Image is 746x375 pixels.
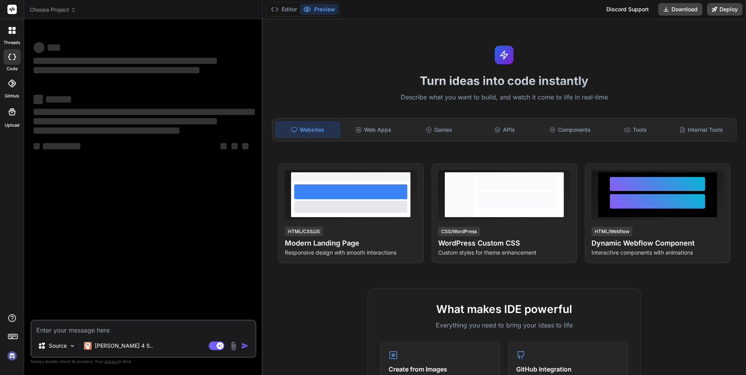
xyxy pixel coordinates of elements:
div: Internal Tools [669,122,733,138]
p: Always double-check its answers. Your in Bind [30,358,256,365]
p: Custom styles for theme enhancement [438,249,570,256]
span: ‌ [34,67,199,73]
p: Interactive components with animations [591,249,724,256]
label: GitHub [5,93,19,99]
p: Everything you need to bring your ideas to life [380,320,628,330]
h4: GitHub Integration [516,364,620,374]
span: privacy [105,359,119,364]
span: ‌ [48,44,60,51]
label: Upload [5,122,20,129]
div: Games [407,122,471,138]
button: Preview [300,4,338,15]
span: ‌ [231,143,238,149]
img: icon [241,342,249,350]
span: ‌ [34,95,43,104]
h4: Modern Landing Page [285,238,417,249]
p: Describe what you want to build, and watch it come to life in real-time [267,92,742,103]
img: attachment [229,341,238,350]
div: Tools [604,122,668,138]
p: Responsive design with smooth interactions [285,249,417,256]
span: ‌ [34,42,44,53]
div: HTML/Webflow [591,227,632,236]
h4: Create from Images [389,364,492,374]
div: Discord Support [602,3,654,16]
span: ‌ [220,143,227,149]
span: ‌ [34,118,217,124]
span: ‌ [34,143,40,149]
button: Deploy [707,3,742,16]
p: [PERSON_NAME] 4 S.. [95,342,153,350]
h1: Turn ideas into code instantly [267,74,742,88]
div: HTML/CSS/JS [285,227,323,236]
button: Editor [268,4,300,15]
p: Source [49,342,67,350]
h4: Dynamic Webflow Component [591,238,724,249]
h4: WordPress Custom CSS [438,238,570,249]
label: threads [4,39,20,46]
span: ‌ [34,109,255,115]
div: Components [538,122,602,138]
span: ‌ [34,58,217,64]
img: Claude 4 Sonnet [84,342,92,350]
div: Websites [275,122,340,138]
span: Choose Project [30,6,76,14]
label: code [7,65,18,72]
div: APIs [472,122,536,138]
span: ‌ [242,143,249,149]
button: Download [658,3,702,16]
span: ‌ [43,143,80,149]
h2: What makes IDE powerful [380,301,628,317]
img: Pick Models [69,343,76,349]
div: CSS/WordPress [438,227,480,236]
span: ‌ [34,127,179,134]
img: signin [5,349,19,363]
span: ‌ [46,96,71,103]
div: Web Apps [341,122,405,138]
